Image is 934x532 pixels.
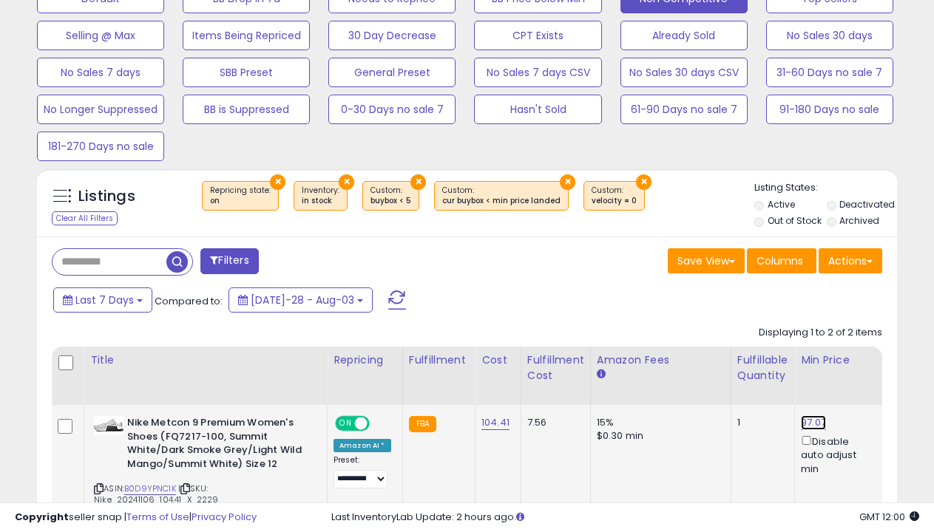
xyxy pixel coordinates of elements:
[560,174,575,190] button: ×
[597,429,720,443] div: $0.30 min
[302,196,339,206] div: in stock
[334,439,391,452] div: Amazon AI *
[229,287,373,313] button: [DATE]-28 - Aug-03
[766,95,893,124] button: 91-180 Days no sale
[183,95,310,124] button: BB is Suppressed
[766,58,893,87] button: 31-60 Days no sale 7
[75,293,134,307] span: Last 7 Days
[474,21,601,50] button: CPT Exists
[636,174,652,190] button: ×
[409,352,469,368] div: Fulfillment
[90,352,321,368] div: Title
[15,511,257,525] div: seller snap | |
[192,510,257,524] a: Privacy Policy
[124,482,176,495] a: B0D9YPNC1K
[819,248,882,273] button: Actions
[78,186,135,207] h5: Listings
[127,416,307,474] b: Nike Metcon 9 Premium Women's Shoes (FQ7217-100, Summit White/Dark Smoke Grey/Light Wild Mango/Su...
[668,248,745,273] button: Save View
[37,95,164,124] button: No Longer Suppressed
[620,95,748,124] button: 61-90 Days no sale 7
[766,21,893,50] button: No Sales 30 days
[126,510,189,524] a: Terms of Use
[270,174,285,190] button: ×
[37,132,164,161] button: 181-270 Days no sale
[334,352,396,368] div: Repricing
[737,352,788,383] div: Fulfillable Quantity
[368,417,391,430] span: OFF
[210,185,271,207] span: Repricing state :
[737,416,783,429] div: 1
[620,21,748,50] button: Already Sold
[334,455,391,488] div: Preset:
[768,214,822,227] label: Out of Stock
[251,293,354,307] span: [DATE]-28 - Aug-03
[597,416,720,429] div: 15%
[768,198,795,211] label: Active
[370,185,411,207] span: Custom:
[442,185,561,207] span: Custom:
[757,253,803,268] span: Columns
[409,416,436,432] small: FBA
[801,352,877,368] div: Min Price
[481,352,515,368] div: Cost
[37,21,164,50] button: Selling @ Max
[839,214,879,227] label: Archived
[328,95,456,124] button: 0-30 Days no sale 7
[94,416,123,434] img: 41asAy+qtuL._SL40_.jpg
[754,181,897,195] p: Listing States:
[200,248,258,274] button: Filters
[53,287,152,313] button: Last 7 Days
[597,352,725,368] div: Amazon Fees
[839,198,895,211] label: Deactivated
[801,433,872,476] div: Disable auto adjust min
[474,95,601,124] button: Hasn't Sold
[474,58,601,87] button: No Sales 7 days CSV
[37,58,164,87] button: No Sales 7 days
[183,58,310,87] button: SBB Preset
[442,196,561,206] div: cur buybox < min price landed
[339,174,354,190] button: ×
[15,510,69,524] strong: Copyright
[336,417,355,430] span: ON
[328,21,456,50] button: 30 Day Decrease
[370,196,411,206] div: buybox < 5
[331,511,919,525] div: Last InventoryLab Update: 2 hours ago.
[52,211,118,225] div: Clear All Filters
[410,174,426,190] button: ×
[801,415,826,430] a: 97.07
[527,416,579,429] div: 7.56
[302,185,339,207] span: Inventory :
[597,368,606,381] small: Amazon Fees.
[210,196,271,206] div: on
[859,510,919,524] span: 2025-08-11 12:00 GMT
[183,21,310,50] button: Items Being Repriced
[481,415,510,430] a: 104.41
[620,58,748,87] button: No Sales 30 days CSV
[328,58,456,87] button: General Preset
[527,352,584,383] div: Fulfillment Cost
[592,196,637,206] div: velocity = 0
[759,326,882,340] div: Displaying 1 to 2 of 2 items
[155,294,223,308] span: Compared to:
[592,185,637,207] span: Custom:
[747,248,816,273] button: Columns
